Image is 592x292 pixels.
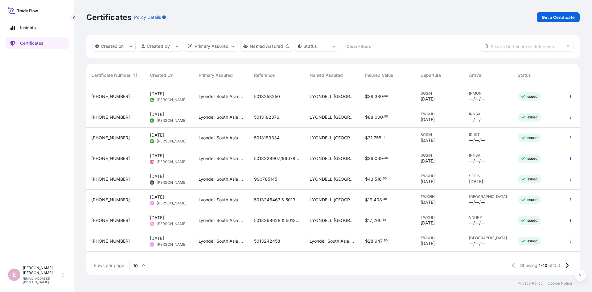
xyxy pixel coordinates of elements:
[539,262,547,269] span: 1-10
[373,218,382,223] span: 260
[157,118,187,123] span: [PERSON_NAME]
[384,157,388,159] span: 20
[157,242,187,247] span: [PERSON_NAME]
[421,236,459,241] span: TWKHH
[91,114,130,120] span: [PHONE_NUMBER]
[94,262,124,269] span: Rows per page
[469,179,483,185] span: [DATE]
[381,136,382,138] span: .
[150,235,164,241] span: [DATE]
[373,239,375,243] span: ,
[382,178,383,180] span: .
[199,93,244,100] span: Lyondell South Asia Pte Ltd.
[469,199,485,205] span: —/—/—
[365,156,368,161] span: $
[147,43,170,49] p: Created by
[421,112,459,117] span: TWKHH
[254,155,300,162] span: 5013228907/990785166
[199,217,244,224] span: Lyondell South Asia Pte Ltd.
[549,262,560,269] span: of 450
[526,239,538,244] p: Issued
[383,95,384,97] span: .
[421,158,435,164] span: [DATE]
[254,93,280,100] span: 5013253250
[150,194,164,200] span: [DATE]
[91,197,130,203] span: [PHONE_NUMBER]
[310,155,355,162] span: LYONDELL [GEOGRAPHIC_DATA] PTE. LTD.
[526,177,538,182] p: Issued
[254,197,300,203] span: 5013246467 & 5013246469
[382,198,383,200] span: .
[150,221,154,227] span: AL
[368,218,372,223] span: 17
[469,96,485,102] span: —/—/—
[384,240,388,242] span: 60
[469,132,508,137] span: IDJKT
[517,281,543,286] a: Privacy Policy
[375,177,382,181] span: 516
[150,97,154,103] span: JZ
[526,218,538,223] p: Issued
[469,137,485,143] span: —/—/—
[383,116,384,118] span: .
[469,117,485,123] span: —/—/—
[374,198,382,202] span: 408
[368,198,372,202] span: 19
[150,132,164,138] span: [DATE]
[150,173,164,179] span: [DATE]
[469,194,508,199] span: [GEOGRAPHIC_DATA]
[150,117,154,124] span: JZ
[195,43,228,49] p: Primary Assured
[254,114,279,120] span: 5013182376
[368,156,373,161] span: 26
[373,94,375,99] span: ,
[157,139,187,144] span: [PERSON_NAME]
[421,174,459,179] span: TWKHH
[310,93,355,100] span: LYONDELL [GEOGRAPHIC_DATA] PTE. LTD.
[86,12,132,22] p: Certificates
[310,135,355,141] span: LYONDELL [GEOGRAPHIC_DATA] PTE. LTD.
[150,179,154,186] span: EL
[150,200,154,206] span: AL
[421,96,435,102] span: [DATE]
[20,40,43,46] p: Certificates
[384,116,388,118] span: 00
[383,219,387,221] span: 65
[185,41,237,52] button: distributor Filter options
[375,115,383,119] span: 000
[372,198,374,202] span: ,
[421,137,435,143] span: [DATE]
[150,159,154,165] span: RN
[199,155,244,162] span: Lyondell South Asia Pte Ltd.
[421,117,435,123] span: [DATE]
[13,272,16,278] span: E
[150,241,154,248] span: AL
[92,41,136,52] button: createdOn Filter options
[199,238,244,244] span: Lyondell South Asia Pte Ltd.
[365,115,368,119] span: $
[383,178,387,180] span: 00
[368,115,373,119] span: 88
[526,115,538,120] p: Issued
[134,14,161,20] p: Policy Details
[375,239,383,243] span: 947
[421,179,435,185] span: [DATE]
[421,72,441,78] span: Departure
[469,220,485,226] span: —/—/—
[157,221,187,226] span: [PERSON_NAME]
[5,22,69,34] a: Insights
[91,72,130,78] span: Certificate Number
[469,72,483,78] span: Arrival
[139,41,182,52] button: createdBy Filter options
[91,93,130,100] span: [PHONE_NUMBER]
[383,240,384,242] span: .
[150,111,164,117] span: [DATE]
[91,217,130,224] span: [PHONE_NUMBER]
[548,281,572,286] p: Cookie Notice
[310,197,355,203] span: LYONDELL [GEOGRAPHIC_DATA] PTE. LTD.
[421,153,459,158] span: SGSIN
[469,236,508,241] span: [GEOGRAPHIC_DATA]
[150,215,164,221] span: [DATE]
[157,159,187,164] span: [PERSON_NAME]
[240,41,292,52] button: cargoOwner Filter options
